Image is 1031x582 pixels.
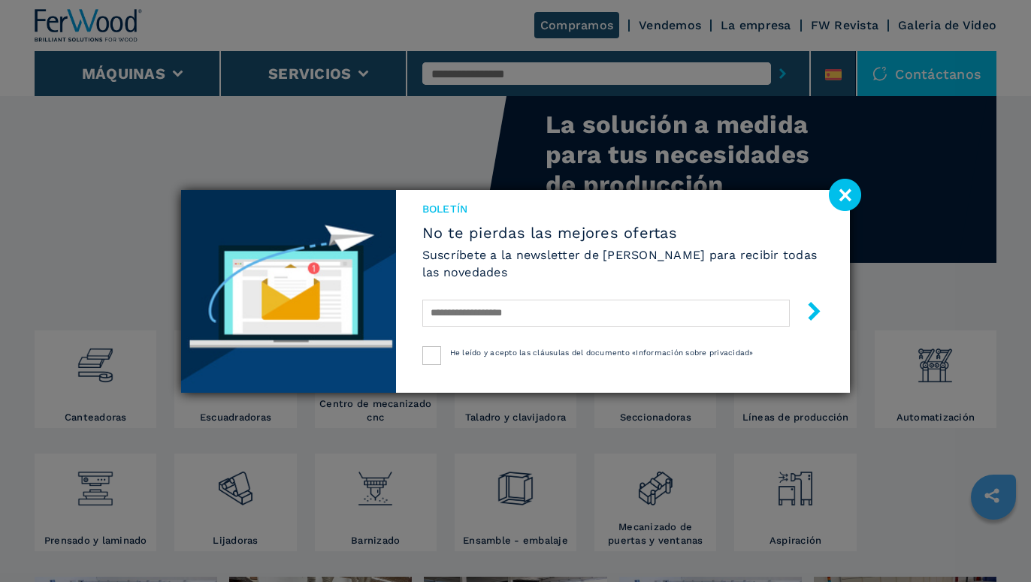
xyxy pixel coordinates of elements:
[422,201,824,216] span: Boletín
[790,296,824,331] button: submit-button
[181,190,396,393] img: Newsletter image
[422,246,824,281] h6: Suscríbete a la newsletter de [PERSON_NAME] para recibir todas las novedades
[422,224,824,242] span: No te pierdas las mejores ofertas
[450,348,754,357] span: He leído y acepto las cláusulas del documento «Información sobre privacidad»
